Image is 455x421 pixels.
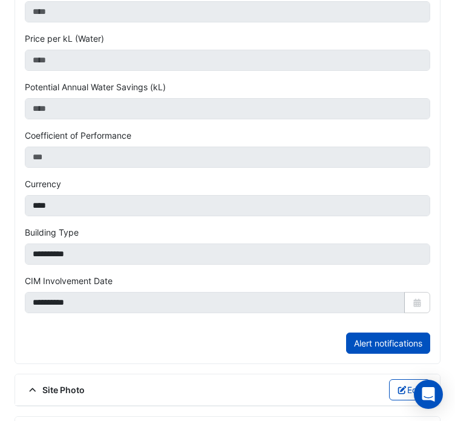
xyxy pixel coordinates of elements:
[414,380,443,409] div: Open Intercom Messenger
[25,274,113,287] label: CIM Involvement Date
[25,32,104,45] label: Price per kL (Water)
[25,177,61,190] label: Currency
[389,379,431,400] button: Edit
[25,383,85,396] span: Site Photo
[25,129,131,142] label: Coefficient of Performance
[25,226,79,239] label: Building Type
[25,81,166,93] label: Potential Annual Water Savings (kL)
[346,333,430,354] a: Alert notifications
